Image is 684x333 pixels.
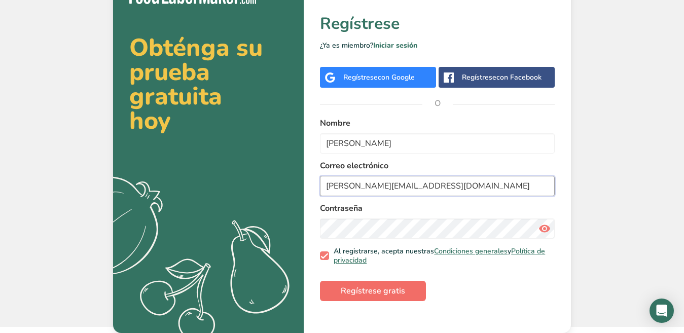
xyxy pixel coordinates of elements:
div: Regístrese [462,72,542,83]
span: con Facebook [496,72,542,82]
span: con Google [378,72,415,82]
h2: Obténga su prueba gratuita hoy [129,35,287,133]
label: Correo electrónico [320,160,555,172]
h1: Regístrese [320,12,555,36]
p: ¿Ya es miembro? [320,40,555,51]
span: O [422,88,453,119]
span: Regístrese gratis [341,285,405,297]
a: Iniciar sesión [373,41,417,50]
label: Contraseña [320,202,555,214]
a: Condiciones generales [434,246,508,256]
span: Al registrarse, acepta nuestras y [329,247,551,265]
input: email@example.com [320,176,555,196]
input: John Doe [320,133,555,154]
div: Open Intercom Messenger [650,299,674,323]
a: Política de privacidad [334,246,545,265]
label: Nombre [320,117,555,129]
button: Regístrese gratis [320,281,426,301]
div: Regístrese [343,72,415,83]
